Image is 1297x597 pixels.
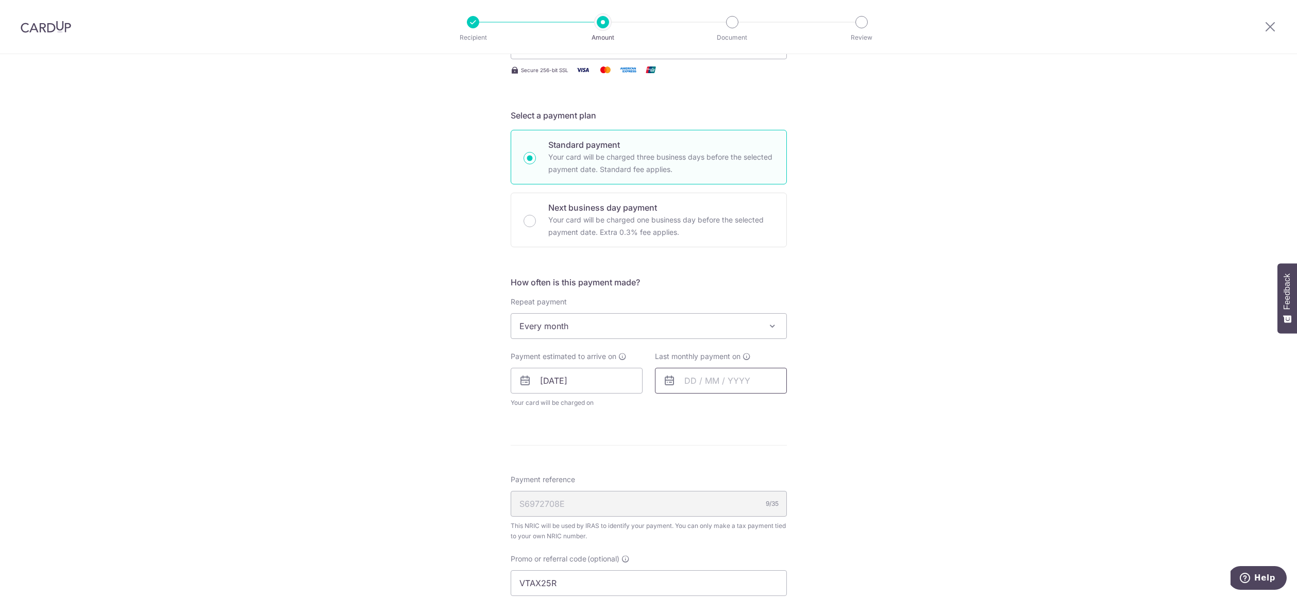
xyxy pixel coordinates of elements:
div: 9/35 [766,499,779,509]
img: Union Pay [641,63,661,76]
button: Feedback - Show survey [1277,263,1297,333]
h5: Select a payment plan [511,109,787,122]
p: Document [694,32,770,43]
span: Promo or referral code [511,554,586,564]
p: Amount [565,32,641,43]
div: This NRIC will be used by IRAS to identify your payment. You can only make a tax payment tied to ... [511,521,787,541]
span: Every month [511,313,787,339]
p: Review [823,32,900,43]
p: Recipient [435,32,511,43]
span: Secure 256-bit SSL [521,66,568,74]
p: Next business day payment [548,201,774,214]
span: Last monthly payment on [655,351,740,362]
span: Every month [511,314,786,338]
img: CardUp [21,21,71,33]
img: American Express [618,63,638,76]
input: DD / MM / YYYY [511,368,643,394]
span: Feedback [1283,274,1292,310]
iframe: Opens a widget where you can find more information [1231,566,1287,592]
span: Your card will be charged on [511,398,643,408]
p: Standard payment [548,139,774,151]
span: Payment reference [511,474,575,485]
span: Payment estimated to arrive on [511,351,616,362]
p: Your card will be charged three business days before the selected payment date. Standard fee appl... [548,151,774,176]
input: DD / MM / YYYY [655,368,787,394]
img: Visa [572,63,593,76]
img: Mastercard [595,63,616,76]
h5: How often is this payment made? [511,276,787,288]
label: Repeat payment [511,297,567,307]
span: (optional) [587,554,619,564]
p: Your card will be charged one business day before the selected payment date. Extra 0.3% fee applies. [548,214,774,238]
